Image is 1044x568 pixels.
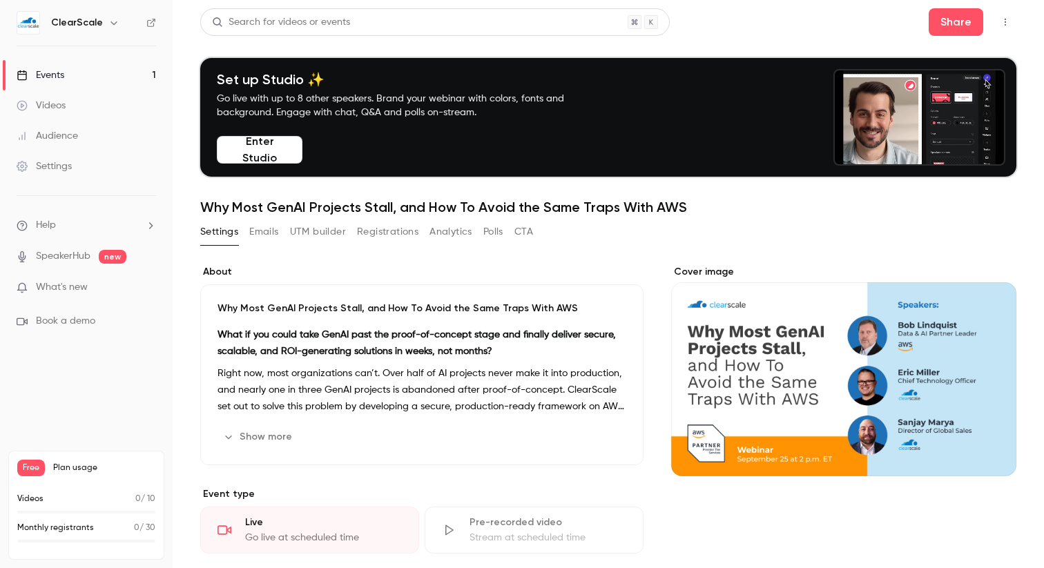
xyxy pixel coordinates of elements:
span: new [99,250,126,264]
div: Videos [17,99,66,112]
div: Live [245,516,402,529]
button: Analytics [429,221,472,243]
a: SpeakerHub [36,249,90,264]
p: Videos [17,493,43,505]
label: About [200,265,644,279]
p: Right now, most organizations can’t. Over half of AI projects never make it into production, and ... [217,365,626,415]
section: Cover image [671,265,1016,476]
iframe: Noticeable Trigger [139,282,156,294]
button: CTA [514,221,533,243]
div: Audience [17,129,78,143]
div: Stream at scheduled time [470,531,626,545]
strong: What if you could take GenAI past the proof-of-concept stage and finally deliver secure, scalable... [217,330,616,356]
span: 0 [135,495,141,503]
span: Help [36,218,56,233]
h4: Set up Studio ✨ [217,71,597,88]
p: Event type [200,487,644,501]
p: Why Most GenAI Projects Stall, and How To Avoid the Same Traps With AWS [217,302,626,315]
p: / 30 [134,522,155,534]
p: / 10 [135,493,155,505]
button: Registrations [357,221,418,243]
span: Plan usage [53,462,155,473]
div: LiveGo live at scheduled time [200,507,419,554]
button: Share [929,8,983,36]
span: 0 [134,524,139,532]
div: Pre-recorded video [470,516,626,529]
button: Emails [249,221,278,243]
button: Settings [200,221,238,243]
button: Enter Studio [217,136,302,164]
p: Monthly registrants [17,522,94,534]
span: Book a demo [36,314,95,329]
div: Search for videos or events [212,15,350,30]
li: help-dropdown-opener [17,218,156,233]
p: Go live with up to 8 other speakers. Brand your webinar with colors, fonts and background. Engage... [217,92,597,119]
h1: Why Most GenAI Projects Stall, and How To Avoid the Same Traps With AWS [200,199,1016,215]
button: Show more [217,426,300,448]
span: What's new [36,280,88,295]
div: Pre-recorded videoStream at scheduled time [425,507,644,554]
div: Settings [17,159,72,173]
button: UTM builder [290,221,346,243]
label: Cover image [671,265,1016,279]
span: Free [17,460,45,476]
h6: ClearScale [51,16,103,30]
button: Polls [483,221,503,243]
img: ClearScale [17,12,39,34]
div: Events [17,68,64,82]
div: Go live at scheduled time [245,531,402,545]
